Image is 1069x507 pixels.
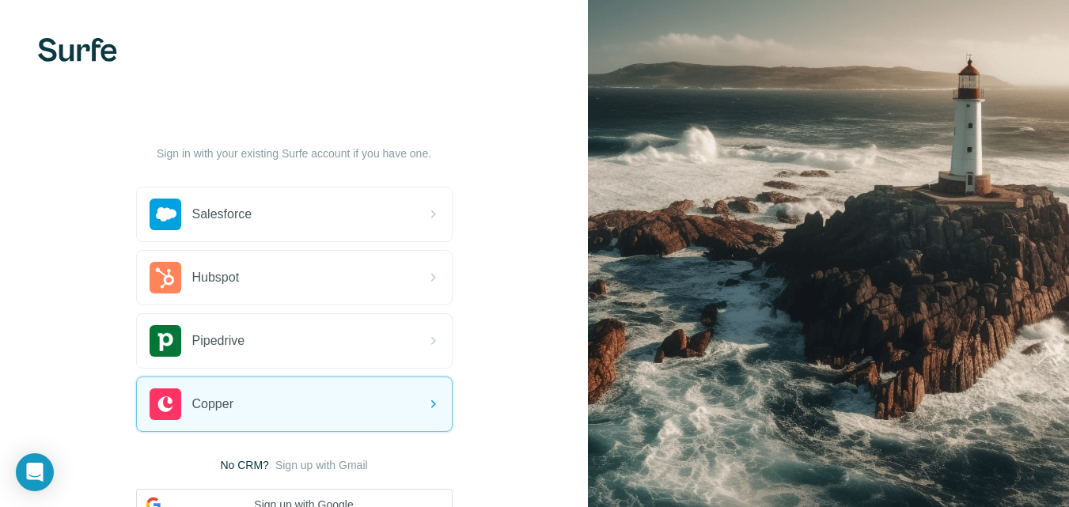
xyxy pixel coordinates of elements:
[150,388,181,420] img: copper's logo
[192,395,233,414] span: Copper
[192,268,240,287] span: Hubspot
[136,114,453,139] h1: Let’s get started!
[192,331,245,350] span: Pipedrive
[38,38,117,62] img: Surfe's logo
[150,262,181,293] img: hubspot's logo
[150,199,181,230] img: salesforce's logo
[157,146,431,161] p: Sign in with your existing Surfe account if you have one.
[220,457,268,473] span: No CRM?
[16,453,54,491] div: Open Intercom Messenger
[150,325,181,357] img: pipedrive's logo
[192,205,252,224] span: Salesforce
[275,457,368,473] button: Sign up with Gmail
